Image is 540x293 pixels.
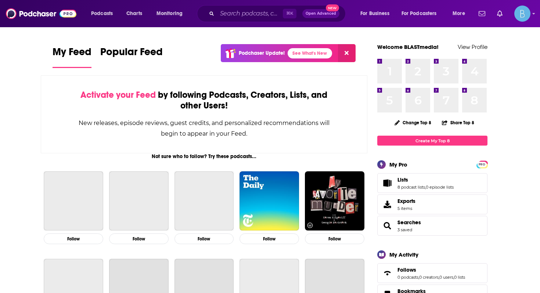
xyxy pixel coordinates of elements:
[397,275,418,280] a: 0 podcasts
[454,275,465,280] a: 0 lists
[174,233,234,244] button: Follow
[380,221,395,231] a: Searches
[458,43,487,50] a: View Profile
[109,233,169,244] button: Follow
[514,6,530,22] img: User Profile
[305,171,364,231] img: My Favorite Murder with Karen Kilgariff and Georgia Hardstark
[239,50,285,56] p: Podchaser Update!
[80,89,156,100] span: Activate your Feed
[151,8,192,19] button: open menu
[377,43,439,50] a: Welcome BLASTmedia!
[442,115,475,130] button: Share Top 8
[453,8,465,19] span: More
[360,8,389,19] span: For Business
[397,227,412,232] a: 3 saved
[377,136,487,146] a: Create My Top 8
[305,233,364,244] button: Follow
[380,199,395,210] span: Exports
[6,7,76,21] img: Podchaser - Follow, Share and Rate Podcasts
[204,5,353,22] div: Search podcasts, credits, & more...
[494,7,505,20] a: Show notifications dropdown
[426,185,454,190] a: 0 episode lists
[156,8,183,19] span: Monitoring
[377,263,487,283] span: Follows
[109,171,169,231] a: This American Life
[397,176,408,183] span: Lists
[122,8,147,19] a: Charts
[478,162,486,167] span: PRO
[288,48,332,58] a: See What's New
[377,173,487,193] span: Lists
[397,267,465,273] a: Follows
[397,198,415,204] span: Exports
[100,46,163,68] a: Popular Feed
[53,46,91,68] a: My Feed
[302,9,339,18] button: Open AdvancedNew
[380,268,395,278] a: Follows
[453,275,454,280] span: ,
[44,171,103,231] a: The Joe Rogan Experience
[425,185,426,190] span: ,
[86,8,122,19] button: open menu
[306,12,336,15] span: Open Advanced
[380,178,395,188] a: Lists
[476,7,488,20] a: Show notifications dropdown
[53,46,91,62] span: My Feed
[389,161,407,168] div: My Pro
[377,216,487,236] span: Searches
[100,46,163,62] span: Popular Feed
[389,251,418,258] div: My Activity
[283,9,296,18] span: ⌘ K
[78,118,330,139] div: New releases, episode reviews, guest credits, and personalized recommendations will begin to appe...
[418,275,419,280] span: ,
[397,176,454,183] a: Lists
[126,8,142,19] span: Charts
[41,153,367,160] div: Not sure who to follow? Try these podcasts...
[390,118,436,127] button: Change Top 8
[91,8,113,19] span: Podcasts
[377,194,487,214] a: Exports
[44,233,103,244] button: Follow
[419,275,439,280] a: 0 creators
[240,233,299,244] button: Follow
[326,4,339,11] span: New
[397,185,425,190] a: 8 podcast lists
[355,8,399,19] button: open menu
[397,219,421,226] a: Searches
[397,267,416,273] span: Follows
[217,8,283,19] input: Search podcasts, credits, & more...
[397,206,415,211] span: 5 items
[78,90,330,111] div: by following Podcasts, Creators, Lists, and other Users!
[439,275,453,280] a: 0 users
[447,8,474,19] button: open menu
[174,171,234,231] a: Planet Money
[402,8,437,19] span: For Podcasters
[514,6,530,22] button: Show profile menu
[397,8,447,19] button: open menu
[514,6,530,22] span: Logged in as BLASTmedia
[240,171,299,231] img: The Daily
[478,161,486,167] a: PRO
